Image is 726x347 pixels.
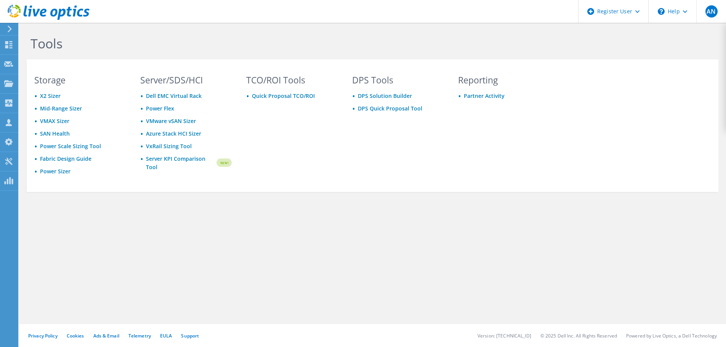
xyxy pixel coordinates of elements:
[40,92,61,99] a: X2 Sizer
[181,333,199,339] a: Support
[67,333,84,339] a: Cookies
[246,76,338,84] h3: TCO/ROI Tools
[40,105,82,112] a: Mid-Range Sizer
[40,130,70,137] a: SAN Health
[464,92,505,99] a: Partner Activity
[40,117,69,125] a: VMAX Sizer
[540,333,617,339] li: © 2025 Dell Inc. All Rights Reserved
[146,92,202,99] a: Dell EMC Virtual Rack
[40,168,71,175] a: Power Sizer
[28,333,58,339] a: Privacy Policy
[146,105,174,112] a: Power Flex
[146,155,215,171] a: Server KPI Comparison Tool
[658,8,665,15] svg: \n
[352,76,444,84] h3: DPS Tools
[146,130,201,137] a: Azure Stack HCI Sizer
[358,92,412,99] a: DPS Solution Builder
[34,76,126,84] h3: Storage
[215,154,232,172] img: new-badge.svg
[458,76,550,84] h3: Reporting
[30,35,545,51] h1: Tools
[40,142,101,150] a: Power Scale Sizing Tool
[146,117,196,125] a: VMware vSAN Sizer
[626,333,717,339] li: Powered by Live Optics, a Dell Technology
[160,333,172,339] a: EULA
[358,105,422,112] a: DPS Quick Proposal Tool
[128,333,151,339] a: Telemetry
[93,333,119,339] a: Ads & Email
[478,333,531,339] li: Version: [TECHNICAL_ID]
[252,92,315,99] a: Quick Proposal TCO/ROI
[140,76,232,84] h3: Server/SDS/HCI
[146,142,192,150] a: VxRail Sizing Tool
[40,155,91,162] a: Fabric Design Guide
[705,5,718,18] span: AN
